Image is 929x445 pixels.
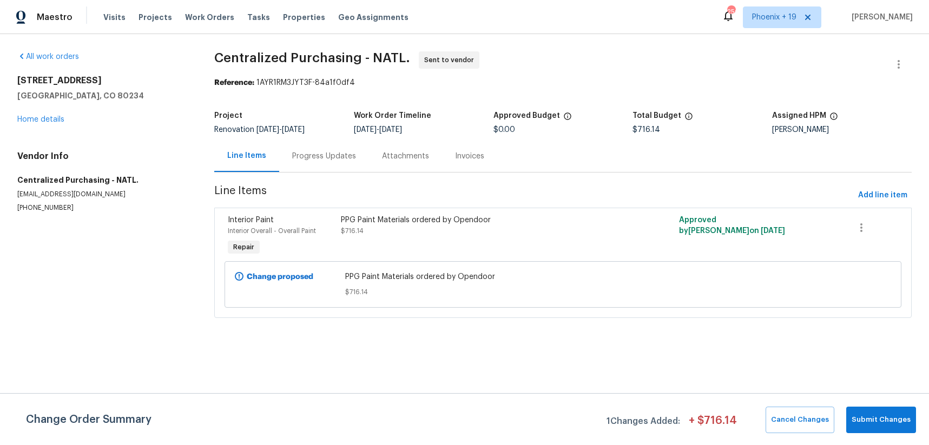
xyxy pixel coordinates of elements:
span: Repair [229,242,259,253]
a: Home details [17,116,64,123]
div: Progress Updates [292,151,356,162]
span: [DATE] [761,227,785,235]
div: Attachments [382,151,429,162]
span: Interior Overall - Overall Paint [228,228,316,234]
span: Geo Assignments [338,12,409,23]
div: Line Items [227,150,266,161]
span: Sent to vendor [424,55,478,65]
p: [EMAIL_ADDRESS][DOMAIN_NAME] [17,190,188,199]
h5: Work Order Timeline [354,112,431,119]
div: [PERSON_NAME] [772,126,912,134]
span: The total cost of line items that have been approved by both Opendoor and the Trade Partner. This... [563,112,572,126]
span: The hpm assigned to this work order. [829,112,838,126]
h4: Vendor Info [17,151,188,162]
div: Invoices [455,151,484,162]
h2: [STREET_ADDRESS] [17,75,188,86]
span: Approved by [PERSON_NAME] on [679,216,785,235]
span: Line Items [214,185,854,205]
h5: Total Budget [632,112,681,119]
b: Change proposed [247,273,313,281]
span: Add line item [858,189,907,202]
span: The total cost of line items that have been proposed by Opendoor. This sum includes line items th... [684,112,693,126]
a: All work orders [17,53,79,61]
span: PPG Paint Materials ordered by Opendoor [345,271,781,282]
span: [DATE] [256,126,279,134]
span: Centralized Purchasing - NATL. [214,51,410,64]
span: $716.14 [341,228,364,234]
span: Interior Paint [228,216,274,224]
span: - [256,126,305,134]
h5: Assigned HPM [772,112,826,119]
span: $716.14 [632,126,660,134]
b: Reference: [214,79,254,87]
div: 1AYR1RM3JYT3F-84a1f0df4 [214,77,912,88]
span: $716.14 [345,287,781,297]
span: Projects [139,12,172,23]
h5: Centralized Purchasing - NATL. [17,175,188,185]
span: Phoenix + 19 [752,12,796,23]
span: - [354,126,402,134]
span: [DATE] [379,126,402,134]
span: Maestro [37,12,73,23]
span: Visits [103,12,126,23]
span: $0.00 [493,126,515,134]
div: 250 [727,6,735,17]
h5: [GEOGRAPHIC_DATA], CO 80234 [17,90,188,101]
button: Add line item [854,185,912,205]
span: [PERSON_NAME] [847,12,913,23]
h5: Project [214,112,242,119]
p: [PHONE_NUMBER] [17,203,188,212]
span: [DATE] [282,126,305,134]
span: Work Orders [185,12,234,23]
span: Tasks [247,14,270,21]
div: PPG Paint Materials ordered by Opendoor [341,215,616,225]
span: [DATE] [354,126,377,134]
span: Properties [283,12,325,23]
h5: Approved Budget [493,112,560,119]
span: Renovation [214,126,305,134]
